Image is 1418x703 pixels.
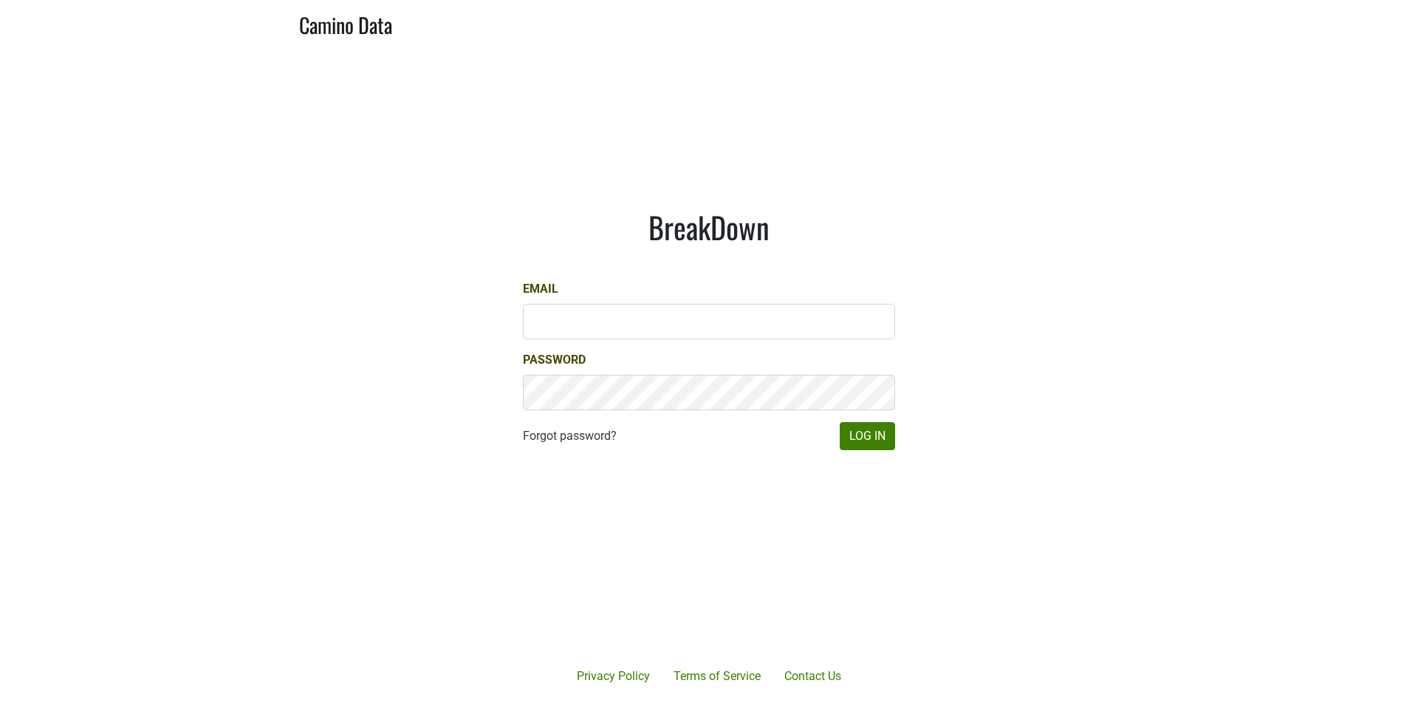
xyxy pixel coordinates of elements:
a: Contact Us [773,662,853,691]
label: Email [523,280,558,298]
a: Camino Data [299,6,392,41]
button: Log In [840,422,895,450]
a: Forgot password? [523,427,617,445]
h1: BreakDown [523,209,895,245]
a: Terms of Service [662,662,773,691]
label: Password [523,351,586,369]
a: Privacy Policy [565,662,662,691]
